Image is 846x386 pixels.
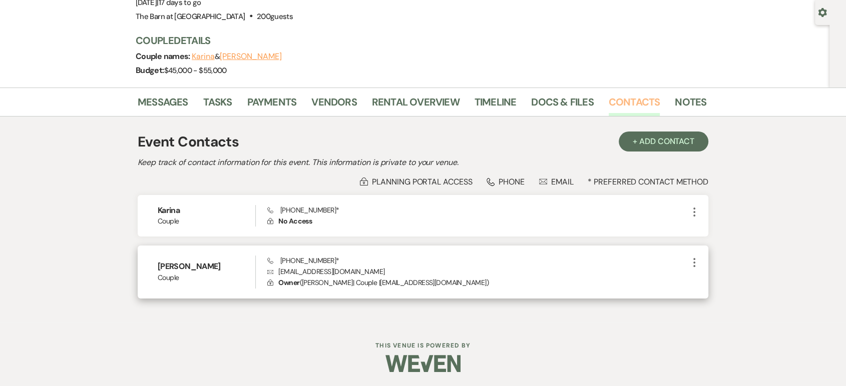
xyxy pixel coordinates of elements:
[136,11,245,21] span: The Barn at [GEOGRAPHIC_DATA]
[138,176,708,187] div: * Preferred Contact Method
[138,94,188,116] a: Messages
[675,94,706,116] a: Notes
[136,65,164,75] span: Budget:
[531,94,593,116] a: Docs & Files
[203,94,232,116] a: Tasks
[278,278,299,287] span: Owner
[257,11,293,21] span: 200 guests
[278,216,312,225] span: No Access
[158,261,255,272] h6: [PERSON_NAME]
[267,256,339,265] span: [PHONE_NUMBER] *
[818,7,827,16] button: Open lead details
[164,65,227,75] span: $45,000 - $55,000
[138,156,708,168] h2: Keep track of contact information for this event. This information is private to your venue.
[136,51,192,61] span: Couple names:
[372,94,460,116] a: Rental Overview
[158,272,255,283] span: Couple
[138,131,239,152] h1: Event Contacts
[360,176,472,187] div: Planning Portal Access
[475,94,517,116] a: Timeline
[158,205,255,216] h6: Karina
[267,277,688,288] p: ( [PERSON_NAME] | Couple | [EMAIL_ADDRESS][DOMAIN_NAME] )
[267,266,688,277] p: [EMAIL_ADDRESS][DOMAIN_NAME]
[192,52,215,60] button: Karina
[136,33,696,47] h3: Couple Details
[192,51,282,61] span: &
[158,216,255,226] span: Couple
[220,52,282,60] button: [PERSON_NAME]
[247,94,297,116] a: Payments
[539,176,574,187] div: Email
[609,94,660,116] a: Contacts
[619,131,708,151] button: + Add Contact
[267,205,339,214] span: [PHONE_NUMBER] *
[487,176,525,187] div: Phone
[385,346,461,381] img: Weven Logo
[311,94,356,116] a: Vendors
